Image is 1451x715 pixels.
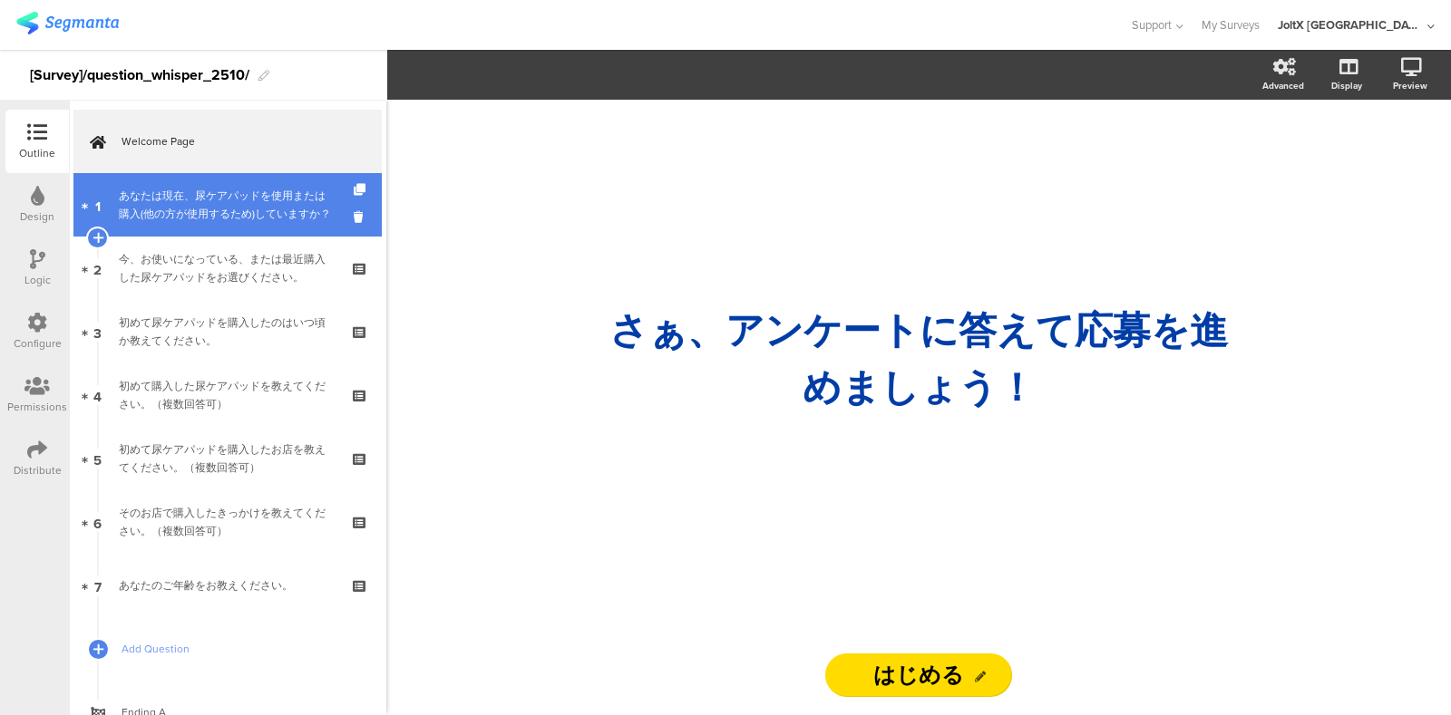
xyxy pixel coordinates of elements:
[119,250,336,286] div: 今、お使いになっている、または最近購入した尿ケアパッドをお選びください。
[93,258,102,278] span: 2
[119,440,336,477] div: 初めて尿ケアパッドを購入したお店を教えてください。（複数回答可）
[93,449,102,469] span: 5
[14,462,62,478] div: Distribute
[825,653,1012,697] input: Start
[16,12,119,34] img: segmanta logo
[93,512,102,532] span: 6
[19,145,55,161] div: Outline
[73,554,382,617] a: 7 あなたのご年齢をお教えください。
[119,377,336,413] div: 初めて購入した尿ケアパッドを教えてください。（複数回答可）
[93,385,102,405] span: 4
[73,237,382,300] a: 2 今、お使いになっている、または最近購入した尿ケアパッドをお選びください。
[1262,79,1304,92] div: Advanced
[95,195,101,215] span: 1
[14,335,62,352] div: Configure
[73,173,382,237] a: 1 あなたは現在、尿ケアパッドを使用または購入(他の方が使用するため)していますか？
[73,427,382,490] a: 5 初めて尿ケアパッドを購入したお店を教えてください。（複数回答可）
[119,187,336,223] div: あなたは現在、尿ケアパッドを使用または購入(他の方が使用するため)していますか？
[24,272,51,288] div: Logic
[354,184,369,196] i: Duplicate
[119,576,336,594] div: あなたのご年齢をお教えください。
[20,208,54,225] div: Design
[119,314,336,350] div: 初めて尿ケアパッドを購入したのはいつ頃か教えてください。
[122,132,354,150] span: Welcome Page
[73,490,382,554] a: 6 そのお店で購入したきっかけを教えてください。（複数回答可）
[122,640,354,658] span: Add Question
[30,61,249,90] div: [Survey]/question_whisper_2510/
[354,208,369,226] i: Delete
[73,363,382,427] a: 4 初めて購入した尿ケアパッドを教えてください。（複数回答可）
[1278,16,1423,34] div: JoltX [GEOGRAPHIC_DATA]
[119,504,336,540] div: そのお店で購入したきっかけを教えてください。（複数回答可）
[93,322,102,342] span: 3
[1393,79,1427,92] div: Preview
[609,306,1228,411] strong: さぁ、ア ンケートに答えて応募を進めましょう！
[1132,16,1172,34] span: Support
[7,399,67,415] div: Permissions
[73,300,382,363] a: 3 初めて尿ケアパッドを購入したのはいつ頃か教えてください。
[94,575,102,595] span: 7
[73,110,382,173] a: Welcome Page
[1331,79,1362,92] div: Display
